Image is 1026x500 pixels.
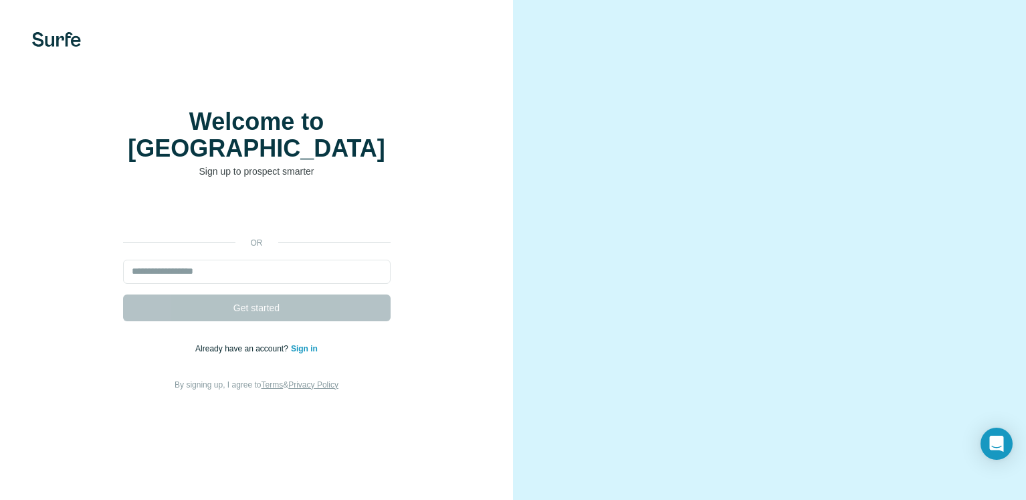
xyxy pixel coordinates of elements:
div: Open Intercom Messenger [981,428,1013,460]
a: Terms [262,380,284,390]
img: Surfe's logo [32,32,81,47]
span: Already have an account? [195,344,291,353]
h1: Welcome to [GEOGRAPHIC_DATA] [123,108,391,162]
a: Sign in [291,344,318,353]
span: By signing up, I agree to & [175,380,338,390]
p: Sign up to prospect smarter [123,165,391,178]
a: Privacy Policy [288,380,338,390]
iframe: Sign in with Google Button [116,198,397,228]
p: or [235,237,278,249]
